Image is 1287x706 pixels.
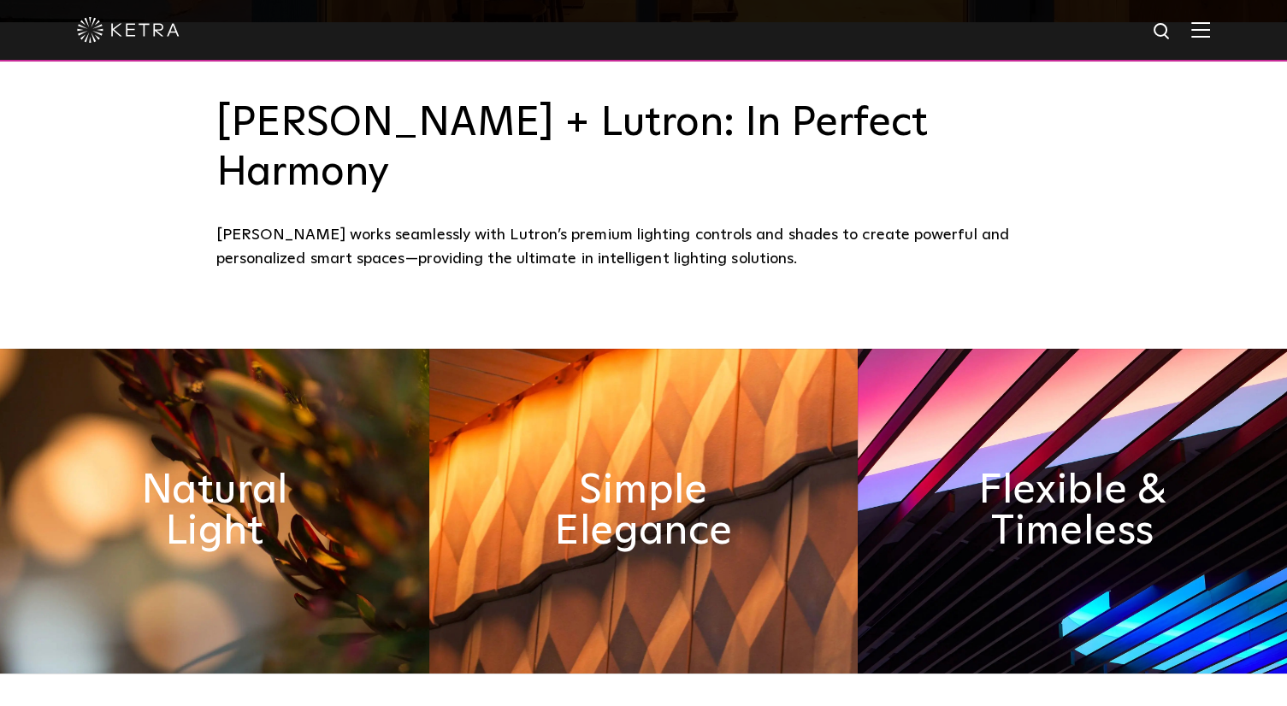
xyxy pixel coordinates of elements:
h2: Flexible & Timeless [965,470,1180,552]
img: Hamburger%20Nav.svg [1191,21,1210,38]
div: [PERSON_NAME] works seamlessly with Lutron’s premium lighting controls and shades to create power... [216,223,1072,272]
h2: Simple Elegance [536,470,751,552]
img: ketra-logo-2019-white [77,17,180,43]
img: simple_elegance [429,349,859,674]
h2: Natural Light [107,470,322,552]
h3: [PERSON_NAME] + Lutron: In Perfect Harmony [216,99,1072,197]
img: search icon [1152,21,1173,43]
img: flexible_timeless_ketra [858,349,1287,674]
